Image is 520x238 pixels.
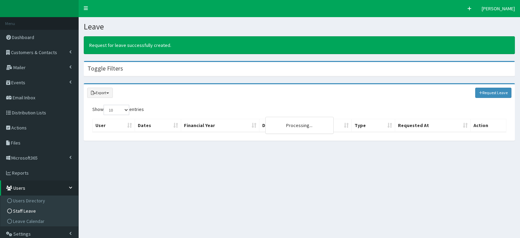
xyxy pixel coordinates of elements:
span: Settings [13,231,31,237]
th: Type [352,119,395,132]
span: Staff Leave [13,208,36,214]
span: Leave Calendar [13,218,44,224]
th: Dates [135,119,181,132]
h1: Leave [84,22,515,31]
h4: Toggle Filters [88,65,123,72]
a: Request Leave [475,88,512,98]
label: Show entries [92,105,144,115]
span: Actions [11,125,27,131]
span: Users Directory [13,198,45,204]
select: Showentries [104,105,129,115]
span: Users [13,185,25,191]
a: Leave Calendar [2,216,78,226]
div: Processing... [265,117,334,134]
span: Mailer [13,64,26,71]
span: Microsoft365 [11,155,38,161]
th: User [93,119,135,132]
span: Customers & Contacts [11,49,57,55]
span: [PERSON_NAME] [482,5,515,12]
th: Action [471,119,506,132]
a: Staff Leave [2,206,78,216]
th: Days [259,119,303,132]
a: Users Directory [2,196,78,206]
span: Distribution Lists [12,110,46,116]
button: Export [87,88,113,98]
span: Dashboard [12,34,34,40]
span: Reports [12,170,29,176]
div: Request for leave successfully created. [84,36,515,54]
th: Financial Year [181,119,260,132]
span: Files [11,140,21,146]
span: Events [11,79,25,86]
th: Requested At [395,119,471,132]
span: Email Inbox [13,95,35,101]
